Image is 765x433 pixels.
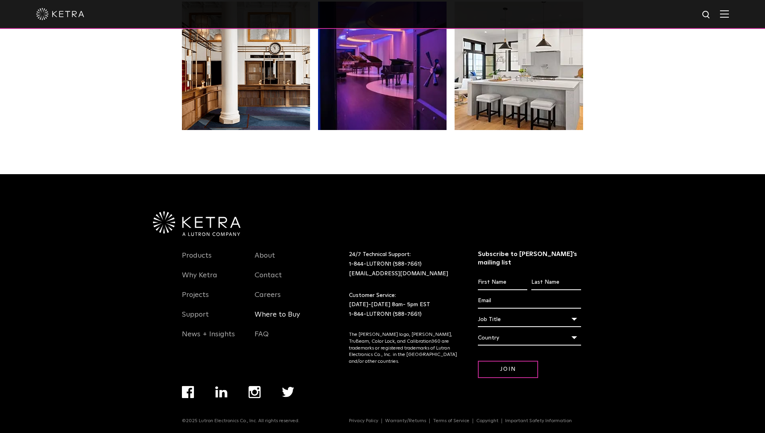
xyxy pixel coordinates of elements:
[382,419,430,423] a: Warranty/Returns
[349,271,448,276] a: [EMAIL_ADDRESS][DOMAIN_NAME]
[255,251,275,270] a: About
[531,275,581,290] input: Last Name
[255,271,282,289] a: Contact
[349,311,422,317] a: 1-844-LUTRON1 (588-7661)
[255,330,269,348] a: FAQ
[153,211,241,236] img: Ketra-aLutronCo_White_RGB
[249,386,261,398] img: instagram
[349,261,422,267] a: 1-844-LUTRON1 (588-7661)
[478,330,581,346] div: Country
[182,310,209,329] a: Support
[349,250,458,279] p: 24/7 Technical Support:
[478,361,538,378] input: Join
[502,419,575,423] a: Important Safety Information
[182,386,316,418] div: Navigation Menu
[478,293,581,309] input: Email
[255,310,300,329] a: Where to Buy
[36,8,84,20] img: ketra-logo-2019-white
[182,251,212,270] a: Products
[182,271,217,289] a: Why Ketra
[215,386,228,398] img: linkedin
[478,275,527,290] input: First Name
[473,419,502,423] a: Copyright
[182,330,235,348] a: News + Insights
[346,419,382,423] a: Privacy Policy
[349,331,458,365] p: The [PERSON_NAME] logo, [PERSON_NAME], TruBeam, Color Lock, and Calibration360 are trademarks or ...
[720,10,729,18] img: Hamburger%20Nav.svg
[430,419,473,423] a: Terms of Service
[182,418,300,424] p: ©2025 Lutron Electronics Co., Inc. All rights reserved.
[182,291,209,309] a: Projects
[702,10,712,20] img: search icon
[478,312,581,327] div: Job Title
[255,250,316,348] div: Navigation Menu
[478,250,581,267] h3: Subscribe to [PERSON_NAME]’s mailing list
[349,291,458,319] p: Customer Service: [DATE]-[DATE] 8am- 5pm EST
[182,250,243,348] div: Navigation Menu
[182,386,194,398] img: facebook
[349,418,583,424] div: Navigation Menu
[282,387,294,397] img: twitter
[255,291,281,309] a: Careers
